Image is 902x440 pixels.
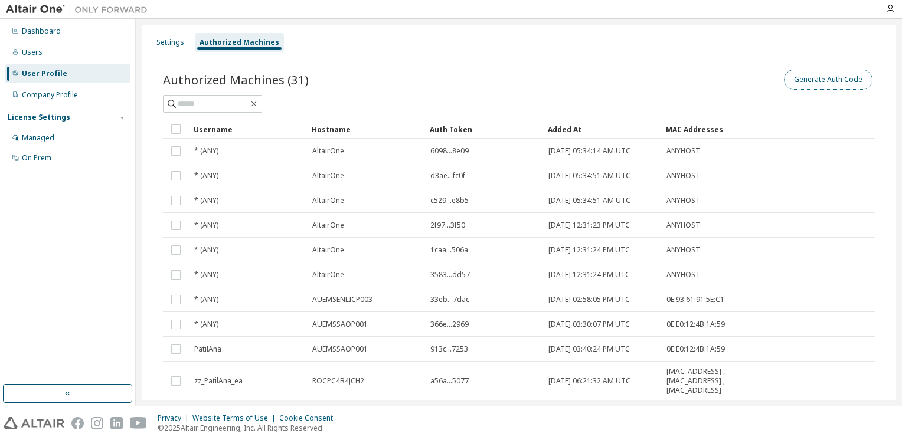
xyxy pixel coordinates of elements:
[22,48,43,57] div: Users
[548,344,630,354] span: [DATE] 03:40:24 PM UTC
[312,221,344,230] span: AltairOne
[312,344,368,354] span: AUEMSSAOP001
[548,120,656,139] div: Added At
[192,413,279,423] div: Website Terms of Use
[548,245,630,255] span: [DATE] 12:31:24 PM UTC
[430,270,470,280] span: 3583...dd57
[22,27,61,36] div: Dashboard
[430,245,468,255] span: 1caa...506a
[666,221,700,230] span: ANYHOST
[430,120,538,139] div: Auth Token
[194,245,218,255] span: * (ANY)
[71,417,84,429] img: facebook.svg
[156,38,184,47] div: Settings
[110,417,123,429] img: linkedin.svg
[548,295,630,304] span: [DATE] 02:58:05 PM UTC
[312,376,364,386] span: ROCPC4B4JCH2
[430,295,469,304] span: 33eb...7dac
[8,113,70,122] div: License Settings
[312,120,420,139] div: Hostname
[312,320,368,329] span: AUEMSSAOP001
[312,196,344,205] span: AltairOne
[91,417,103,429] img: instagram.svg
[194,344,221,354] span: PatilAna
[548,146,630,156] span: [DATE] 05:34:14 AM UTC
[666,320,725,329] span: 0E:E0:12:4B:1A:59
[194,270,218,280] span: * (ANY)
[200,38,279,47] div: Authorized Machines
[430,196,469,205] span: c529...e8b5
[430,376,469,386] span: a56a...5077
[312,146,344,156] span: AltairOne
[548,221,630,230] span: [DATE] 12:31:23 PM UTC
[666,295,724,304] span: 0E:93:61:91:5E:C1
[6,4,153,15] img: Altair One
[194,221,218,230] span: * (ANY)
[430,320,469,329] span: 366e...2969
[666,120,745,139] div: MAC Addresses
[666,270,700,280] span: ANYHOST
[312,270,344,280] span: AltairOne
[548,270,630,280] span: [DATE] 12:31:24 PM UTC
[430,171,465,180] span: d3ae...fc0f
[430,344,468,354] span: 913c...7253
[194,196,218,205] span: * (ANY)
[666,245,700,255] span: ANYHOST
[666,171,700,180] span: ANYHOST
[548,376,630,386] span: [DATE] 06:21:32 AM UTC
[194,120,302,139] div: Username
[548,196,630,205] span: [DATE] 05:34:51 AM UTC
[666,146,700,156] span: ANYHOST
[548,320,630,329] span: [DATE] 03:30:07 PM UTC
[312,171,344,180] span: AltairOne
[130,417,147,429] img: youtube.svg
[430,221,465,230] span: 2f97...3f50
[158,413,192,423] div: Privacy
[194,146,218,156] span: * (ANY)
[22,69,67,78] div: User Profile
[312,295,372,304] span: AUEMSENLICP003
[158,423,340,433] p: © 2025 Altair Engineering, Inc. All Rights Reserved.
[194,295,218,304] span: * (ANY)
[194,171,218,180] span: * (ANY)
[430,146,469,156] span: 6098...8e09
[4,417,64,429] img: altair_logo.svg
[22,90,78,100] div: Company Profile
[784,70,872,90] button: Generate Auth Code
[312,245,344,255] span: AltairOne
[666,196,700,205] span: ANYHOST
[666,367,744,395] span: [MAC_ADDRESS] , [MAC_ADDRESS] , [MAC_ADDRESS]
[22,133,54,143] div: Managed
[548,171,630,180] span: [DATE] 05:34:51 AM UTC
[194,376,243,386] span: zz_PatilAna_ea
[279,413,340,423] div: Cookie Consent
[666,344,725,354] span: 0E:E0:12:4B:1A:59
[194,320,218,329] span: * (ANY)
[163,71,309,88] span: Authorized Machines (31)
[22,153,51,163] div: On Prem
